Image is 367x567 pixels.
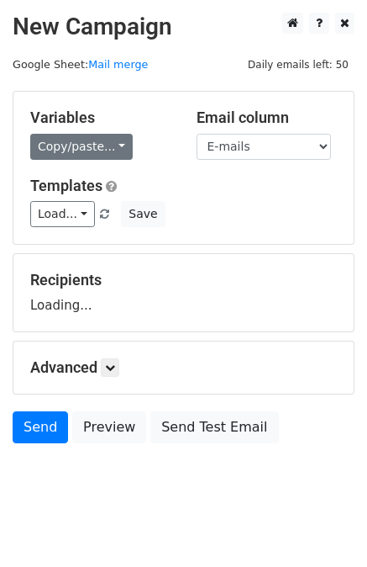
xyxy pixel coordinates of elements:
[13,13,354,41] h2: New Campaign
[13,411,68,443] a: Send
[30,271,337,289] h5: Recipients
[30,201,95,227] a: Load...
[242,56,354,74] span: Daily emails left: 50
[150,411,278,443] a: Send Test Email
[197,109,338,127] h5: Email column
[30,109,171,127] h5: Variables
[242,58,354,71] a: Daily emails left: 50
[30,134,133,160] a: Copy/paste...
[30,271,337,315] div: Loading...
[72,411,146,443] a: Preview
[30,177,102,194] a: Templates
[30,358,337,377] h5: Advanced
[88,58,148,71] a: Mail merge
[13,58,148,71] small: Google Sheet:
[121,201,165,227] button: Save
